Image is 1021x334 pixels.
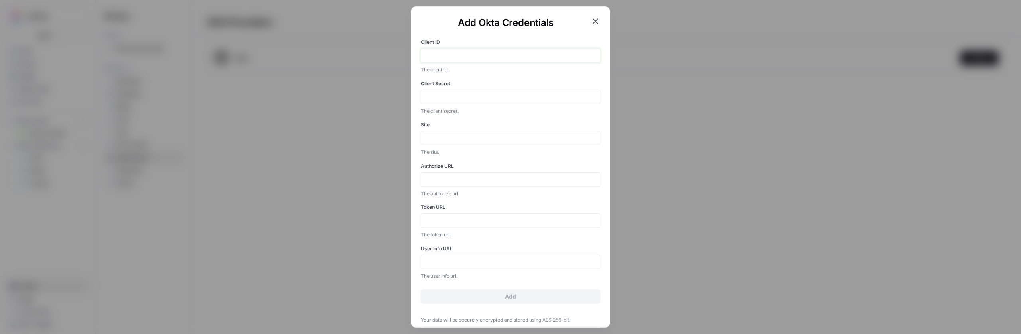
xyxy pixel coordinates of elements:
[421,66,600,74] p: The client id.
[421,148,600,156] p: The site.
[421,245,600,252] label: User Info URL
[421,204,600,211] label: Token URL
[421,163,600,170] label: Authorize URL
[421,289,600,304] button: Add
[421,16,591,29] h1: Add Okta Credentials
[421,316,600,324] span: Your data will be securely encrypted and stored using AES 256-bit.
[421,39,600,46] label: Client ID
[421,107,600,115] p: The client secret.
[421,121,600,128] label: Site
[505,293,516,301] div: Add
[421,272,600,280] p: The user info url.
[421,231,600,239] p: The token url.
[421,80,600,87] label: Client Secret
[421,190,600,198] p: The authorize url.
